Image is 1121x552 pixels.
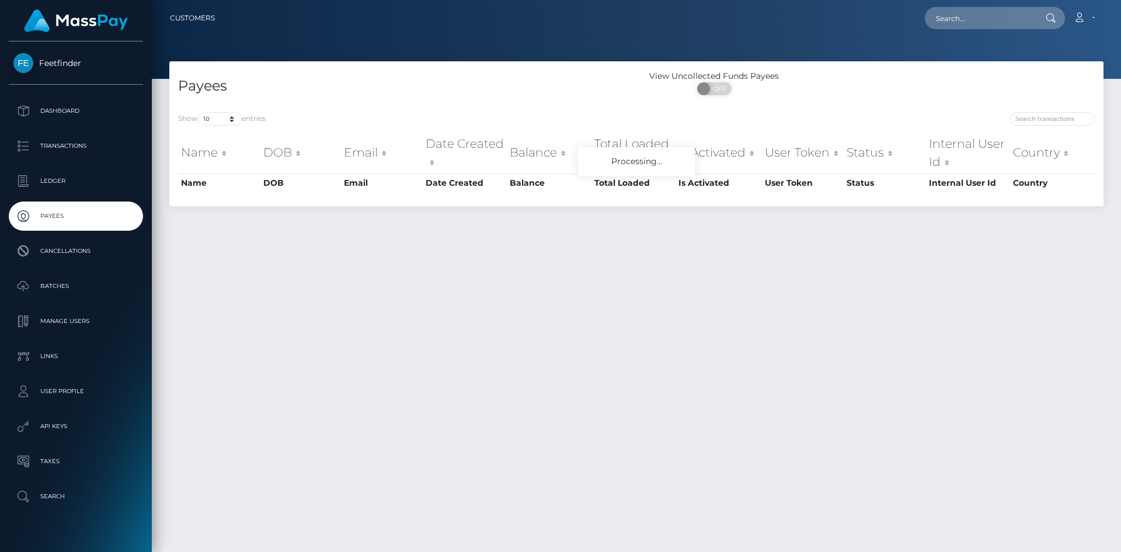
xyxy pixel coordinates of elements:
th: Total Loaded [591,173,676,192]
a: Ledger [9,166,143,196]
a: Transactions [9,131,143,161]
p: Taxes [13,453,138,470]
th: Internal User Id [926,132,1010,173]
img: MassPay Logo [24,9,128,32]
th: Email [341,132,423,173]
select: Showentries [198,112,242,126]
p: Payees [13,207,138,225]
th: Email [341,173,423,192]
p: Ledger [13,172,138,190]
th: Date Created [423,173,507,192]
p: Batches [13,277,138,295]
th: Internal User Id [926,173,1010,192]
a: User Profile [9,377,143,406]
th: Is Activated [676,173,762,192]
p: Manage Users [13,313,138,330]
p: Transactions [13,137,138,155]
th: Balance [507,173,591,192]
th: User Token [762,132,844,173]
span: Feetfinder [9,58,143,68]
input: Search... [925,7,1035,29]
div: Processing... [578,147,695,176]
th: User Token [762,173,844,192]
th: Is Activated [676,132,762,173]
p: Search [13,488,138,505]
div: View Uncollected Funds Payees [636,70,792,82]
th: DOB [260,132,341,173]
a: Links [9,342,143,371]
span: OFF [704,82,733,95]
img: Feetfinder [13,53,33,73]
p: User Profile [13,383,138,400]
th: DOB [260,173,341,192]
a: API Keys [9,412,143,441]
th: Name [178,132,260,173]
p: Links [13,348,138,365]
p: Dashboard [13,102,138,120]
a: Manage Users [9,307,143,336]
th: Balance [507,132,591,173]
p: API Keys [13,418,138,435]
h4: Payees [178,76,628,96]
th: Name [178,173,260,192]
a: Dashboard [9,96,143,126]
th: Status [844,173,926,192]
p: Cancellations [13,242,138,260]
a: Search [9,482,143,511]
th: Date Created [423,132,507,173]
a: Payees [9,202,143,231]
th: Status [844,132,926,173]
label: Show entries [178,112,266,126]
a: Customers [170,6,215,30]
a: Cancellations [9,237,143,266]
th: Country [1010,132,1095,173]
input: Search transactions [1010,112,1095,126]
a: Taxes [9,447,143,476]
th: Country [1010,173,1095,192]
th: Total Loaded [591,132,676,173]
a: Batches [9,272,143,301]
